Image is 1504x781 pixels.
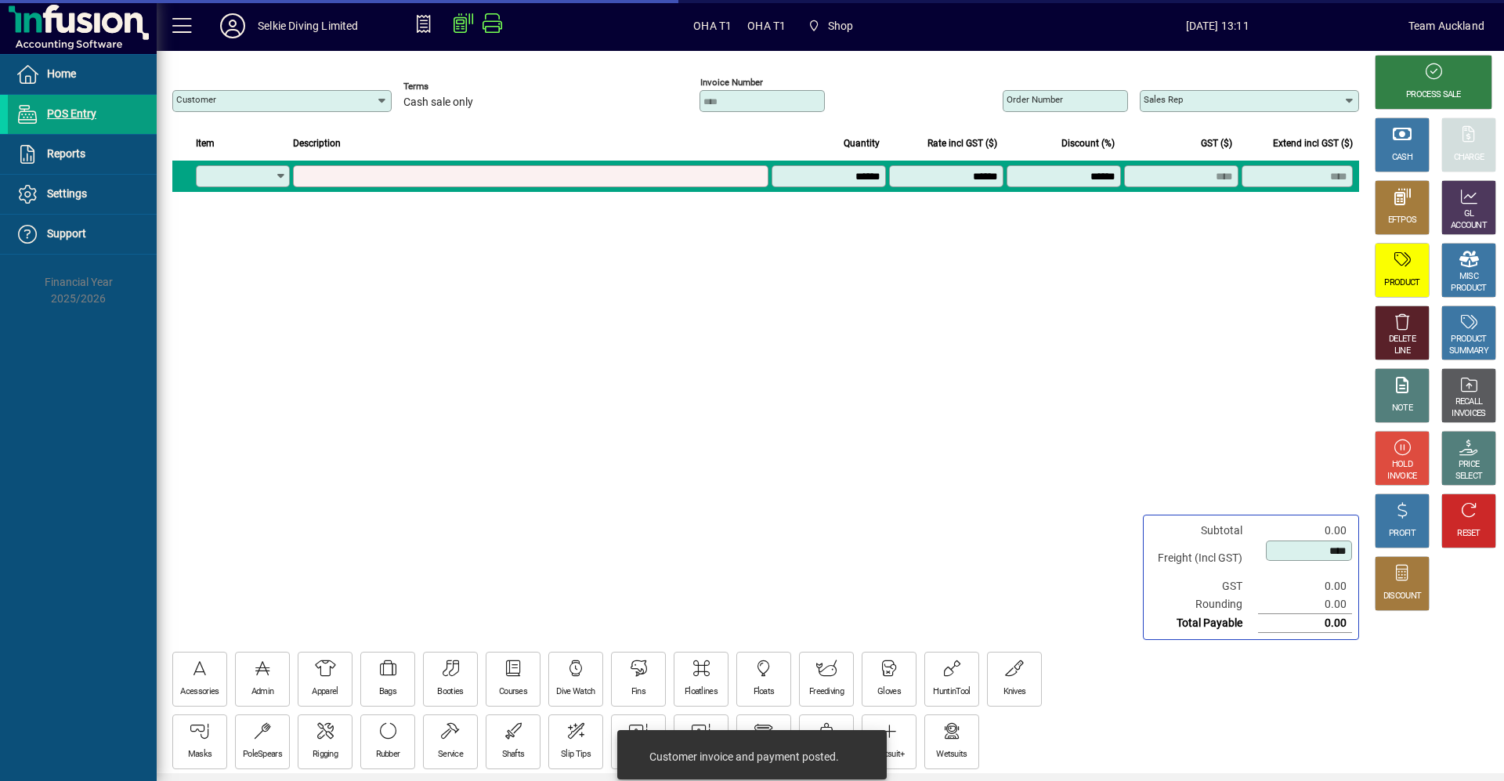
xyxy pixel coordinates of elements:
[1150,522,1258,540] td: Subtotal
[1273,135,1353,152] span: Extend incl GST ($)
[685,686,718,698] div: Floatlines
[196,135,215,152] span: Item
[1408,13,1484,38] div: Team Auckland
[1392,403,1412,414] div: NOTE
[8,55,157,94] a: Home
[293,135,341,152] span: Description
[1061,135,1115,152] span: Discount (%)
[700,77,763,88] mat-label: Invoice number
[1464,208,1474,220] div: GL
[1150,614,1258,633] td: Total Payable
[1459,271,1478,283] div: MISC
[8,175,157,214] a: Settings
[1201,135,1232,152] span: GST ($)
[47,147,85,160] span: Reports
[176,94,216,105] mat-label: Customer
[312,686,338,698] div: Apparel
[693,13,732,38] span: OHA T1
[1150,595,1258,614] td: Rounding
[1258,522,1352,540] td: 0.00
[1258,577,1352,595] td: 0.00
[8,135,157,174] a: Reports
[1389,528,1415,540] div: PROFIT
[1449,345,1488,357] div: SUMMARY
[208,12,258,40] button: Profile
[8,215,157,254] a: Support
[801,12,859,40] span: Shop
[1258,595,1352,614] td: 0.00
[1258,614,1352,633] td: 0.00
[47,227,86,240] span: Support
[828,13,854,38] span: Shop
[313,749,338,761] div: Rigging
[1455,471,1483,483] div: SELECT
[873,749,904,761] div: Wetsuit+
[1392,459,1412,471] div: HOLD
[747,13,786,38] span: OHA T1
[809,686,844,698] div: Freediving
[180,686,219,698] div: Acessories
[1150,577,1258,595] td: GST
[649,749,839,765] div: Customer invoice and payment posted.
[1383,591,1421,602] div: DISCOUNT
[844,135,880,152] span: Quantity
[438,749,463,761] div: Service
[927,135,997,152] span: Rate incl GST ($)
[403,96,473,109] span: Cash sale only
[243,749,282,761] div: PoleSpears
[379,686,396,698] div: Bags
[1452,408,1485,420] div: INVOICES
[376,749,400,761] div: Rubber
[502,749,525,761] div: Shafts
[1457,528,1480,540] div: RESET
[1455,396,1483,408] div: RECALL
[1144,94,1183,105] mat-label: Sales rep
[499,686,527,698] div: Courses
[936,749,967,761] div: Wetsuits
[1392,152,1412,164] div: CASH
[1027,13,1408,38] span: [DATE] 13:11
[877,686,901,698] div: Gloves
[754,686,775,698] div: Floats
[1150,540,1258,577] td: Freight (Incl GST)
[1387,471,1416,483] div: INVOICE
[1007,94,1063,105] mat-label: Order number
[933,686,970,698] div: HuntinTool
[1003,686,1026,698] div: Knives
[1451,283,1486,295] div: PRODUCT
[1451,334,1486,345] div: PRODUCT
[1459,459,1480,471] div: PRICE
[631,686,645,698] div: Fins
[1451,220,1487,232] div: ACCOUNT
[251,686,274,698] div: Admin
[403,81,497,92] span: Terms
[556,686,595,698] div: Dive Watch
[1454,152,1484,164] div: CHARGE
[47,67,76,80] span: Home
[47,187,87,200] span: Settings
[47,107,96,120] span: POS Entry
[1388,215,1417,226] div: EFTPOS
[561,749,591,761] div: Slip Tips
[437,686,463,698] div: Booties
[1406,89,1461,101] div: PROCESS SALE
[1394,345,1410,357] div: LINE
[258,13,359,38] div: Selkie Diving Limited
[1389,334,1415,345] div: DELETE
[188,749,212,761] div: Masks
[1384,277,1419,289] div: PRODUCT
